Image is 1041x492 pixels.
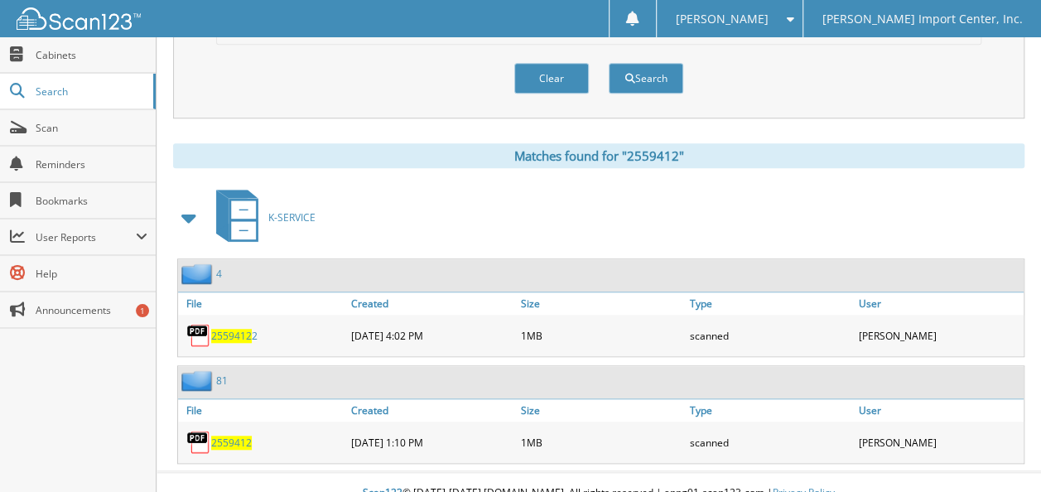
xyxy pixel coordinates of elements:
[211,329,258,343] a: 25594122
[136,304,149,317] div: 1
[216,374,228,388] a: 81
[516,426,685,459] div: 1MB
[855,292,1024,315] a: User
[216,267,222,281] a: 4
[347,319,516,352] div: [DATE] 4:02 PM
[347,292,516,315] a: Created
[36,303,147,317] span: Announcements
[516,292,685,315] a: Size
[36,157,147,171] span: Reminders
[186,430,211,455] img: PDF.png
[268,210,316,224] span: K-SERVICE
[36,121,147,135] span: Scan
[17,7,141,30] img: scan123-logo-white.svg
[36,194,147,208] span: Bookmarks
[958,412,1041,492] iframe: Chat Widget
[686,292,855,315] a: Type
[181,370,216,391] img: folder2.png
[211,436,252,450] a: 2559412
[855,319,1024,352] div: [PERSON_NAME]
[855,426,1024,459] div: [PERSON_NAME]
[36,48,147,62] span: Cabinets
[822,14,1022,24] span: [PERSON_NAME] Import Center, Inc.
[186,323,211,348] img: PDF.png
[514,63,589,94] button: Clear
[686,399,855,422] a: Type
[178,292,347,315] a: File
[206,185,316,250] a: K-SERVICE
[36,84,145,99] span: Search
[675,14,768,24] span: [PERSON_NAME]
[178,399,347,422] a: File
[686,426,855,459] div: scanned
[347,399,516,422] a: Created
[173,143,1024,168] div: Matches found for "2559412"
[855,399,1024,422] a: User
[609,63,683,94] button: Search
[516,319,685,352] div: 1MB
[211,329,252,343] span: 2559412
[347,426,516,459] div: [DATE] 1:10 PM
[36,267,147,281] span: Help
[516,399,685,422] a: Size
[686,319,855,352] div: scanned
[36,230,136,244] span: User Reports
[181,263,216,284] img: folder2.png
